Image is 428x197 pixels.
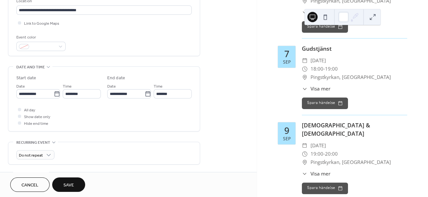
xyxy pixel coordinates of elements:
[16,75,36,81] div: Start date
[302,73,308,81] div: ​
[283,136,291,141] div: sep
[302,141,308,150] div: ​
[21,182,38,189] span: Cancel
[302,9,330,16] button: ​Visa mer
[311,56,326,65] span: [DATE]
[284,49,289,58] div: 7
[16,34,64,41] div: Event color
[302,44,407,53] div: Gudstjänst
[302,56,308,65] div: ​
[323,65,325,73] span: -
[311,141,326,150] span: [DATE]
[283,60,291,64] div: sep
[311,150,323,158] span: 19:00
[311,170,330,177] span: Visa mer
[302,170,330,177] button: ​Visa mer
[311,85,330,92] span: Visa mer
[311,158,391,167] span: Pingstkyrkan, [GEOGRAPHIC_DATA]
[10,177,50,192] button: Cancel
[154,83,163,90] span: Time
[24,20,59,27] span: Link to Google Maps
[302,98,348,109] button: Spara händelse
[107,83,116,90] span: Date
[24,120,48,127] span: Hide end time
[16,64,45,71] span: Date and time
[63,182,74,189] span: Save
[302,65,308,73] div: ​
[325,150,338,158] span: 20:00
[63,83,72,90] span: Time
[24,114,50,120] span: Show date only
[323,150,325,158] span: -
[302,183,348,194] button: Spara händelse
[302,21,348,33] button: Spara händelse
[311,65,323,73] span: 18:00
[302,150,308,158] div: ​
[302,158,308,167] div: ​
[16,139,50,146] span: Recurring event
[302,121,407,138] div: [DEMOGRAPHIC_DATA] & [DEMOGRAPHIC_DATA]
[302,9,308,16] div: ​
[24,107,35,114] span: All day
[325,65,338,73] span: 19:00
[284,126,289,135] div: 9
[302,170,308,177] div: ​
[302,85,330,92] button: ​Visa mer
[302,85,308,92] div: ​
[311,73,391,81] span: Pingstkyrkan, [GEOGRAPHIC_DATA]
[107,75,125,81] div: End date
[52,177,85,192] button: Save
[16,83,25,90] span: Date
[311,9,330,16] span: Visa mer
[19,152,43,159] span: Do not repeat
